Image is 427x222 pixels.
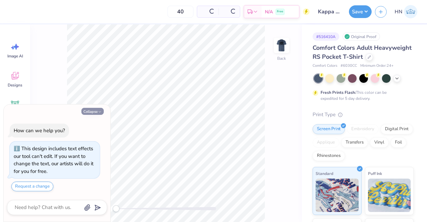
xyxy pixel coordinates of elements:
div: Embroidery [347,124,379,134]
div: Digital Print [381,124,413,134]
div: Transfers [341,138,368,148]
span: Designs [8,82,22,88]
button: Collapse [81,108,104,115]
div: Accessibility label [113,205,119,212]
div: How can we help you? [14,127,65,134]
a: HN [392,5,420,18]
strong: Fresh Prints Flash: [321,90,356,95]
img: Standard [316,179,359,212]
span: Puff Ink [368,170,382,177]
div: This color can be expedited for 5 day delivery. [321,89,403,101]
img: Huda Nadeem [404,5,417,18]
div: Foil [391,138,406,148]
div: Vinyl [370,138,389,148]
span: HN [395,8,402,16]
span: Comfort Colors Adult Heavyweight RS Pocket T-Shirt [313,44,412,61]
div: Rhinestones [313,151,345,161]
span: Comfort Colors [313,63,337,69]
span: Minimum Order: 24 + [360,63,394,69]
span: Free [277,9,283,14]
img: Back [275,39,288,52]
button: Request a change [11,182,53,191]
span: # 6030CC [341,63,357,69]
span: Standard [316,170,333,177]
span: Image AI [7,53,23,59]
div: Original Proof [343,32,380,41]
div: This design includes text effects our tool can't edit. If you want to change the text, our artist... [14,145,93,175]
div: Applique [313,138,339,148]
input: – – [167,6,193,18]
div: Print Type [313,111,414,119]
input: Untitled Design [313,5,346,18]
button: Save [349,5,372,18]
span: N/A [265,8,273,15]
img: Puff Ink [368,179,411,212]
div: Back [277,55,286,61]
div: Screen Print [313,124,345,134]
div: # 516410A [313,32,339,41]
